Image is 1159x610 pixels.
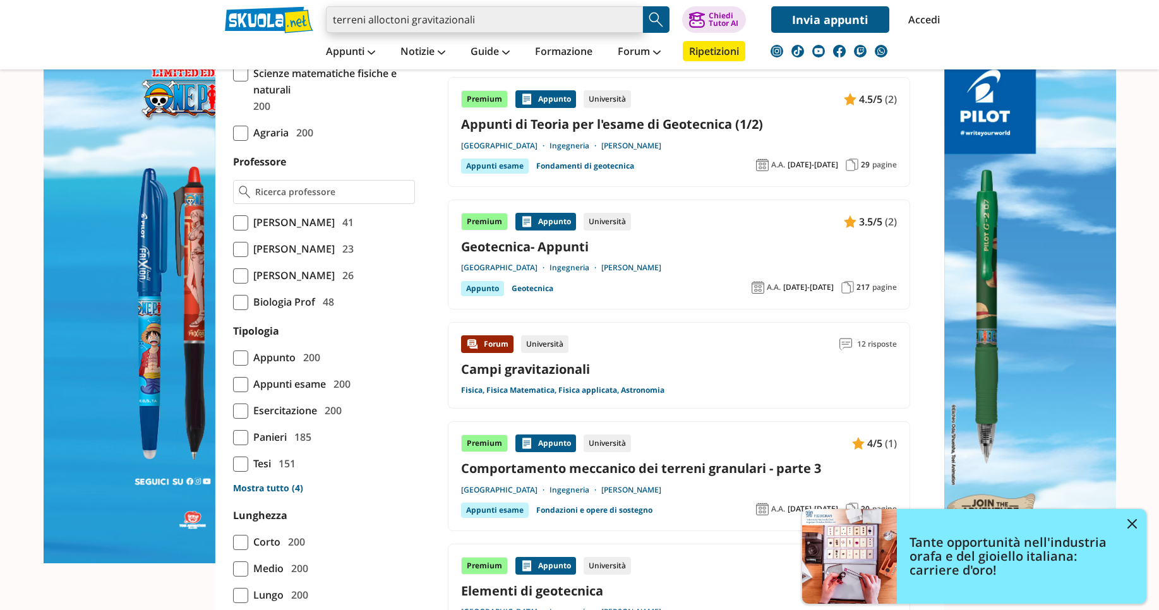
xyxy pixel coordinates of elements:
[323,41,378,64] a: Appunti
[1127,519,1137,529] img: close
[788,504,838,514] span: [DATE]-[DATE]
[791,45,804,57] img: tiktok
[461,503,529,518] div: Appunti esame
[397,41,448,64] a: Notizie
[520,215,533,228] img: Appunti contenuto
[875,45,887,57] img: WhatsApp
[248,455,271,472] span: Tesi
[512,281,553,296] a: Geotecnica
[461,90,508,108] div: Premium
[467,41,513,64] a: Guide
[833,45,846,57] img: facebook
[709,12,738,27] div: Chiedi Tutor AI
[255,186,409,198] input: Ricerca professore
[461,460,897,477] a: Comportamento meccanico dei terreni granulari - parte 3
[283,534,305,550] span: 200
[854,45,867,57] img: twitch
[286,587,308,603] span: 200
[839,338,852,350] img: Commenti lettura
[647,10,666,29] img: Cerca appunti, riassunti o versioni
[584,213,631,230] div: Università
[248,429,287,445] span: Panieri
[461,582,897,599] a: Elementi di geotecnica
[291,124,313,141] span: 200
[841,281,854,294] img: Pagine
[756,158,769,171] img: Anno accademico
[859,213,882,230] span: 3.5/5
[615,41,664,64] a: Forum
[846,158,858,171] img: Pagine
[812,45,825,57] img: youtube
[461,158,529,174] div: Appunti esame
[461,335,513,353] div: Forum
[771,504,785,514] span: A.A.
[328,376,351,392] span: 200
[783,282,834,292] span: [DATE]-[DATE]
[520,437,533,450] img: Appunti contenuto
[515,434,576,452] div: Appunto
[248,560,284,577] span: Medio
[885,213,897,230] span: (2)
[248,98,270,114] span: 200
[910,535,1118,577] h4: Tante opportunità nell'industria orafa e del gioiello italiana: carriere d'oro!
[233,155,286,169] label: Professore
[461,434,508,452] div: Premium
[248,534,280,550] span: Corto
[461,213,508,230] div: Premium
[872,504,897,514] span: pagine
[239,186,251,198] img: Ricerca professore
[233,508,287,522] label: Lunghezza
[601,263,661,273] a: [PERSON_NAME]
[320,402,342,419] span: 200
[844,215,856,228] img: Appunti contenuto
[521,335,568,353] div: Università
[289,429,311,445] span: 185
[584,90,631,108] div: Università
[601,141,661,151] a: [PERSON_NAME]
[318,294,334,310] span: 48
[337,241,354,257] span: 23
[852,437,865,450] img: Appunti contenuto
[461,116,897,133] a: Appunti di Teoria per l'esame di Geotecnica (1/2)
[515,213,576,230] div: Appunto
[248,587,284,603] span: Lungo
[248,65,415,98] span: Scienze matematiche fisiche e naturali
[298,349,320,366] span: 200
[248,214,335,230] span: [PERSON_NAME]
[752,281,764,294] img: Anno accademico
[643,6,670,33] button: Search Button
[532,41,596,64] a: Formazione
[846,503,858,515] img: Pagine
[771,45,783,57] img: instagram
[867,435,882,452] span: 4/5
[584,434,631,452] div: Università
[861,160,870,170] span: 29
[802,509,1146,604] a: Tante opportunità nell'industria orafa e del gioiello italiana: carriere d'oro!
[536,158,634,174] a: Fondamenti di geotecnica
[601,485,661,495] a: [PERSON_NAME]
[520,93,533,105] img: Appunti contenuto
[549,263,601,273] a: Ingegneria
[461,557,508,575] div: Premium
[461,238,897,255] a: Geotecnica- Appunti
[515,90,576,108] div: Appunto
[248,402,317,419] span: Esercitazione
[683,41,745,61] a: Ripetizioni
[466,338,479,350] img: Forum contenuto
[520,559,533,572] img: Appunti contenuto
[885,91,897,107] span: (2)
[549,485,601,495] a: Ingegneria
[461,141,549,151] a: [GEOGRAPHIC_DATA]
[859,91,882,107] span: 4.5/5
[326,6,643,33] input: Cerca appunti, riassunti o versioni
[337,214,354,230] span: 41
[885,435,897,452] span: (1)
[856,282,870,292] span: 217
[461,385,664,395] a: Fisica, Fisica Matematica, Fisica applicata, Astronomia
[861,504,870,514] span: 20
[767,282,781,292] span: A.A.
[908,6,935,33] a: Accedi
[872,160,897,170] span: pagine
[857,335,897,353] span: 12 risposte
[756,503,769,515] img: Anno accademico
